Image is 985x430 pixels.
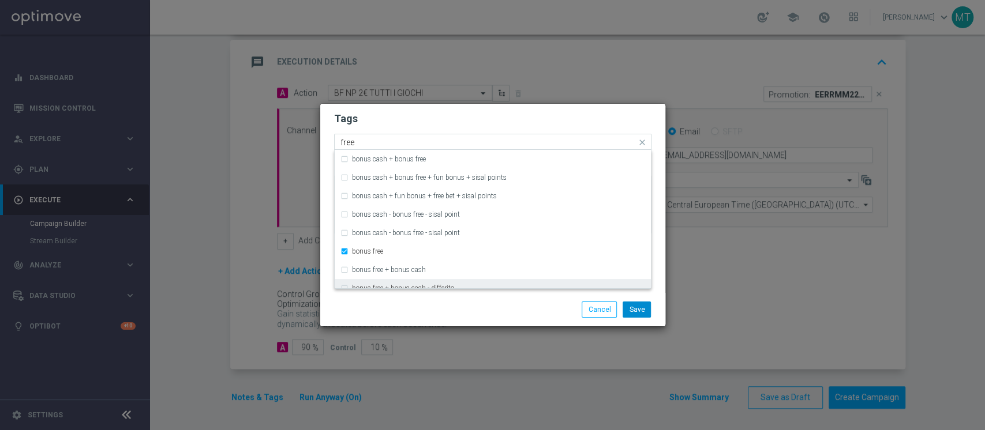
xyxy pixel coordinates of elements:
div: bonus free [340,242,645,261]
div: bonus cash - bonus free - sisal point [340,224,645,242]
div: bonus free + bonus cash - differito [340,279,645,297]
ng-dropdown-panel: Options list [334,150,651,289]
label: bonus cash + bonus free [352,156,426,163]
div: bonus cash + fun bonus + free bet + sisal points [340,187,645,205]
h2: Tags [334,112,651,126]
label: bonus cash + fun bonus + free bet + sisal points [352,193,497,199]
label: bonus free [352,248,383,255]
button: Save [623,301,651,318]
label: bonus cash - bonus free - sisal point [352,229,460,236]
ng-select: accredito diretto, all, bonus free, reactivation, talent [334,134,651,150]
label: bonus free + bonus cash [352,266,426,273]
label: bonus free + bonus cash - differito [352,285,454,292]
button: Cancel [582,301,617,318]
div: bonus cash + bonus free [340,150,645,168]
div: bonus free + bonus cash [340,261,645,279]
div: bonus cash + bonus free + fun bonus + sisal points [340,168,645,187]
div: bonus cash - bonus free - sisal point [340,205,645,224]
label: bonus cash + bonus free + fun bonus + sisal points [352,174,507,181]
label: bonus cash - bonus free - sisal point [352,211,460,218]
